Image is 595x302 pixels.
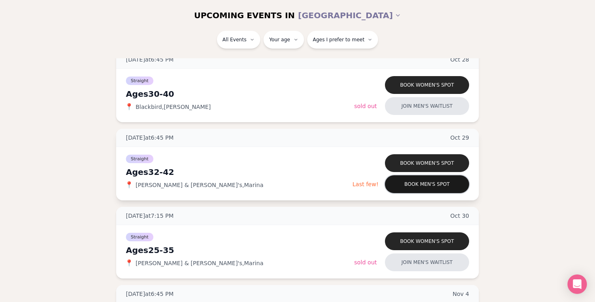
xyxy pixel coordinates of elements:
[385,76,469,94] button: Book women's spot
[353,181,378,187] span: Last few!
[126,233,153,241] span: Straight
[269,36,290,43] span: Your age
[263,31,304,49] button: Your age
[126,212,174,220] span: [DATE] at 7:15 PM
[354,259,377,266] span: Sold Out
[223,36,246,43] span: All Events
[453,290,469,298] span: Nov 4
[313,36,365,43] span: Ages I prefer to meet
[450,134,470,142] span: Oct 29
[136,103,211,111] span: Blackbird , [PERSON_NAME]
[126,290,174,298] span: [DATE] at 6:45 PM
[217,31,260,49] button: All Events
[450,55,470,64] span: Oct 28
[126,155,153,163] span: Straight
[126,104,132,110] span: 📍
[385,154,469,172] button: Book women's spot
[385,175,469,193] button: Book men's spot
[126,182,132,188] span: 📍
[126,134,174,142] span: [DATE] at 6:45 PM
[354,103,377,109] span: Sold Out
[298,6,401,24] button: [GEOGRAPHIC_DATA]
[126,166,353,178] div: Ages 32-42
[126,245,354,256] div: Ages 25-35
[385,97,469,115] button: Join men's waitlist
[136,181,263,189] span: [PERSON_NAME] & [PERSON_NAME]'s , Marina
[385,253,469,271] button: Join men's waitlist
[126,88,354,100] div: Ages 30-40
[385,232,469,250] button: Book women's spot
[126,77,153,85] span: Straight
[126,260,132,266] span: 📍
[307,31,378,49] button: Ages I prefer to meet
[450,212,470,220] span: Oct 30
[567,274,587,294] div: Open Intercom Messenger
[194,10,295,21] span: UPCOMING EVENTS IN
[136,259,263,267] span: [PERSON_NAME] & [PERSON_NAME]'s , Marina
[126,55,174,64] span: [DATE] at 6:45 PM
